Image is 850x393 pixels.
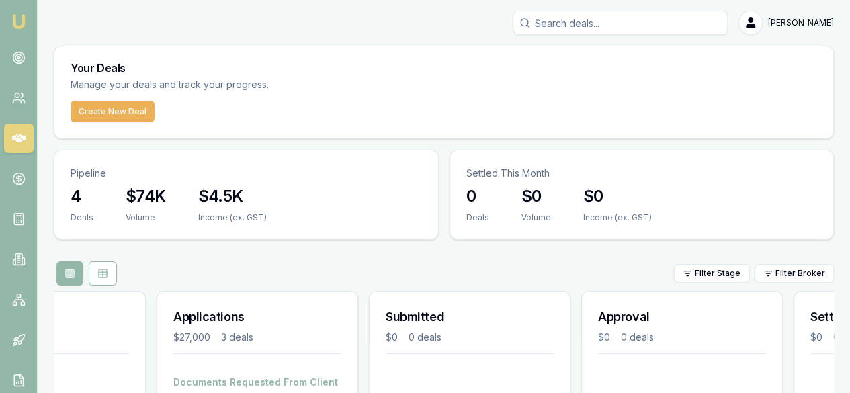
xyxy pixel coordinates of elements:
[583,212,652,223] div: Income (ex. GST)
[810,331,822,344] div: $0
[71,101,155,122] button: Create New Deal
[126,212,166,223] div: Volume
[674,264,749,283] button: Filter Stage
[126,185,166,207] h3: $74K
[598,308,766,326] h3: Approval
[386,331,398,344] div: $0
[598,331,610,344] div: $0
[198,212,267,223] div: Income (ex. GST)
[466,167,818,180] p: Settled This Month
[386,308,554,326] h3: Submitted
[71,77,415,93] p: Manage your deals and track your progress.
[409,331,441,344] div: 0 deals
[466,185,489,207] h3: 0
[71,185,93,207] h3: 4
[173,376,341,389] h4: Documents Requested From Client
[775,268,825,279] span: Filter Broker
[521,212,551,223] div: Volume
[768,17,834,28] span: [PERSON_NAME]
[173,308,341,326] h3: Applications
[695,268,740,279] span: Filter Stage
[583,185,652,207] h3: $0
[71,212,93,223] div: Deals
[11,13,27,30] img: emu-icon-u.png
[71,167,422,180] p: Pipeline
[513,11,728,35] input: Search deals
[621,331,654,344] div: 0 deals
[221,331,253,344] div: 3 deals
[71,62,817,73] h3: Your Deals
[466,212,489,223] div: Deals
[173,331,210,344] div: $27,000
[198,185,267,207] h3: $4.5K
[521,185,551,207] h3: $0
[755,264,834,283] button: Filter Broker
